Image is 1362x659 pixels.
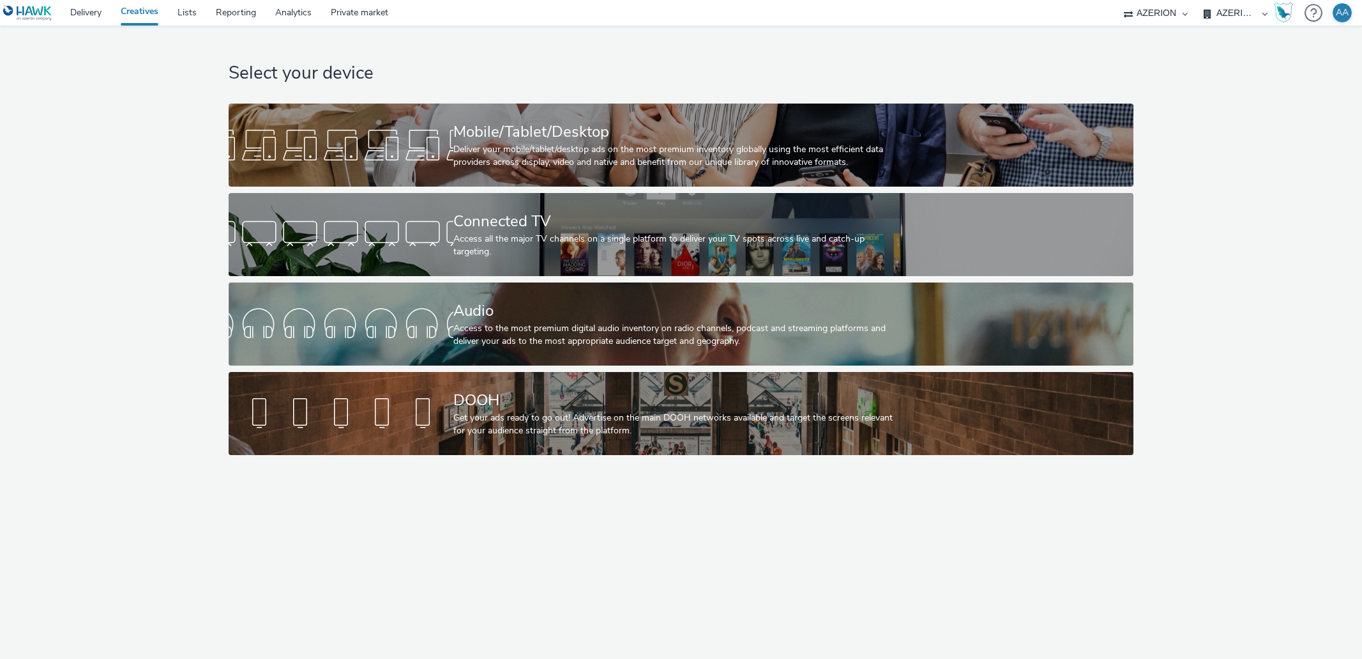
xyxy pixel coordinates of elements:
div: Deliver your mobile/tablet/desktop ads on the most premium inventory globally using the most effi... [453,143,904,169]
a: AudioAccess to the most premium digital audio inventory on radio channels, podcast and streaming ... [229,283,1133,366]
h1: Select your device [229,61,1133,86]
img: Hawk Academy [1274,3,1293,23]
div: Mobile/Tablet/Desktop [453,121,904,143]
img: undefined Logo [3,5,52,21]
div: AA [1336,3,1349,22]
a: Connected TVAccess all the major TV channels on a single platform to deliver your TV spots across... [229,193,1133,276]
a: Mobile/Tablet/DesktopDeliver your mobile/tablet/desktop ads on the most premium inventory globall... [229,104,1133,187]
div: DOOH [453,389,904,412]
a: Hawk Academy [1274,3,1298,23]
div: Access to the most premium digital audio inventory on radio channels, podcast and streaming platf... [453,322,904,348]
a: DOOHGet your ads ready to go out! Advertise on the main DOOH networks available and target the sc... [229,372,1133,455]
div: Access all the major TV channels on a single platform to deliver your TV spots across live and ca... [453,233,904,259]
div: Connected TV [453,210,904,233]
div: Get your ads ready to go out! Advertise on the main DOOH networks available and target the screen... [453,412,904,438]
div: Audio [453,300,904,322]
